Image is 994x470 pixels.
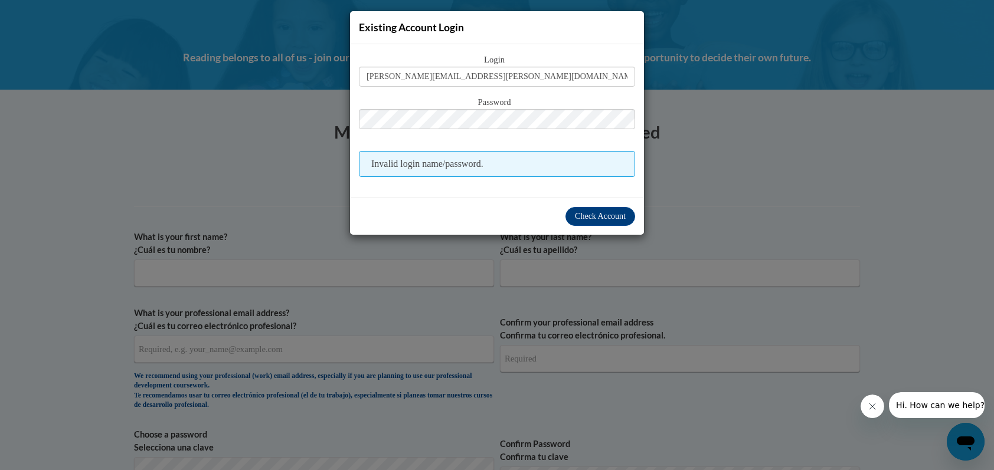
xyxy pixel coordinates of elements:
[565,207,635,226] button: Check Account
[889,392,985,418] iframe: Message from company
[359,151,635,177] span: Invalid login name/password.
[359,96,635,109] span: Password
[359,54,635,67] span: Login
[575,212,626,221] span: Check Account
[861,395,884,418] iframe: Close message
[359,21,464,34] span: Existing Account Login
